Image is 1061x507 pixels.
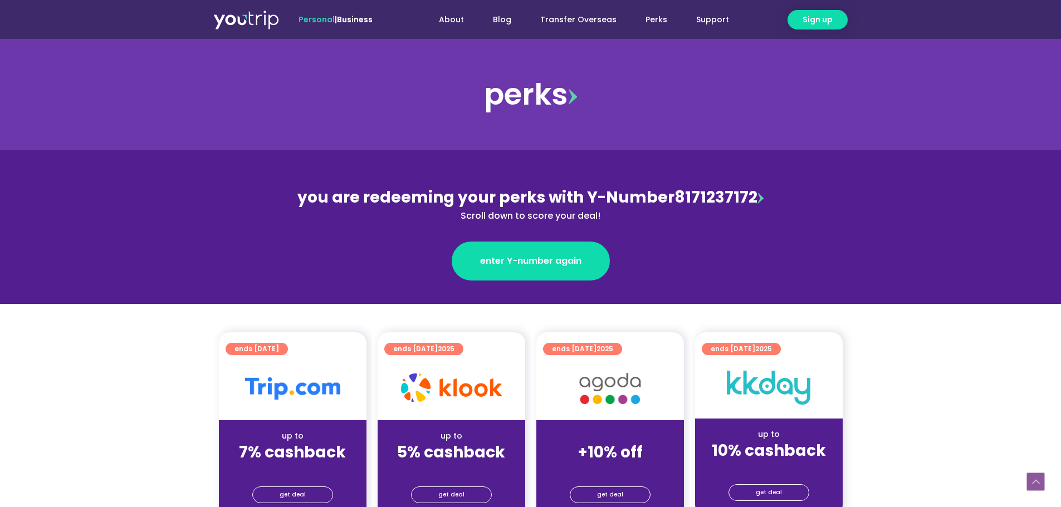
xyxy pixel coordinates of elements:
span: ends [DATE] [393,343,454,355]
strong: 5% cashback [397,441,505,463]
a: About [424,9,478,30]
a: Perks [631,9,682,30]
a: Business [337,14,373,25]
div: up to [704,429,834,440]
a: ends [DATE] [226,343,288,355]
div: (for stays only) [704,461,834,472]
a: ends [DATE]2025 [384,343,463,355]
div: (for stays only) [387,462,516,474]
a: get deal [570,486,651,503]
span: get deal [438,487,465,503]
span: you are redeeming your perks with Y-Number [297,186,674,208]
div: up to [387,430,516,442]
a: get deal [728,484,809,501]
a: get deal [252,486,333,503]
a: ends [DATE]2025 [702,343,781,355]
div: Scroll down to score your deal! [289,209,772,223]
a: Support [682,9,744,30]
a: Blog [478,9,526,30]
strong: +10% off [578,441,643,463]
span: get deal [756,485,782,500]
span: ends [DATE] [711,343,772,355]
nav: Menu [403,9,744,30]
a: ends [DATE]2025 [543,343,622,355]
strong: 10% cashback [712,440,826,461]
a: enter Y-number again [452,242,610,280]
a: Transfer Overseas [526,9,631,30]
span: ends [DATE] [552,343,613,355]
span: ends [DATE] [234,343,279,355]
span: Sign up [803,14,833,26]
strong: 7% cashback [239,441,346,463]
span: 2025 [596,344,613,353]
div: (for stays only) [545,462,675,474]
span: 2025 [755,344,772,353]
div: 8171237172 [289,186,772,223]
span: 2025 [438,344,454,353]
span: up to [600,430,620,441]
span: get deal [280,487,306,503]
span: Personal [299,14,335,25]
span: | [299,14,373,25]
div: (for stays only) [228,462,358,474]
div: up to [228,430,358,442]
a: get deal [411,486,492,503]
span: enter Y-number again [480,254,581,268]
span: get deal [597,487,623,503]
a: Sign up [788,10,848,29]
